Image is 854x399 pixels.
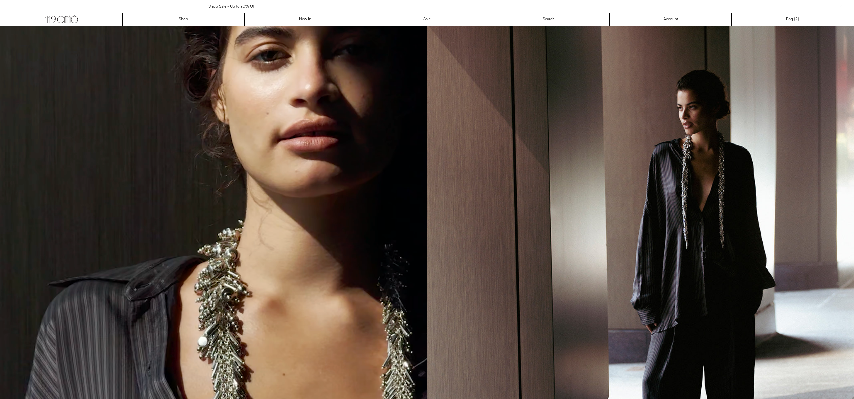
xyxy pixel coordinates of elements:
a: Bag () [732,13,853,26]
a: Account [610,13,732,26]
a: Shop Sale - Up to 70% Off [208,4,256,9]
a: Sale [366,13,488,26]
a: Search [488,13,610,26]
span: 2 [795,17,798,22]
span: ) [795,16,799,22]
a: New In [245,13,366,26]
a: Shop [123,13,245,26]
